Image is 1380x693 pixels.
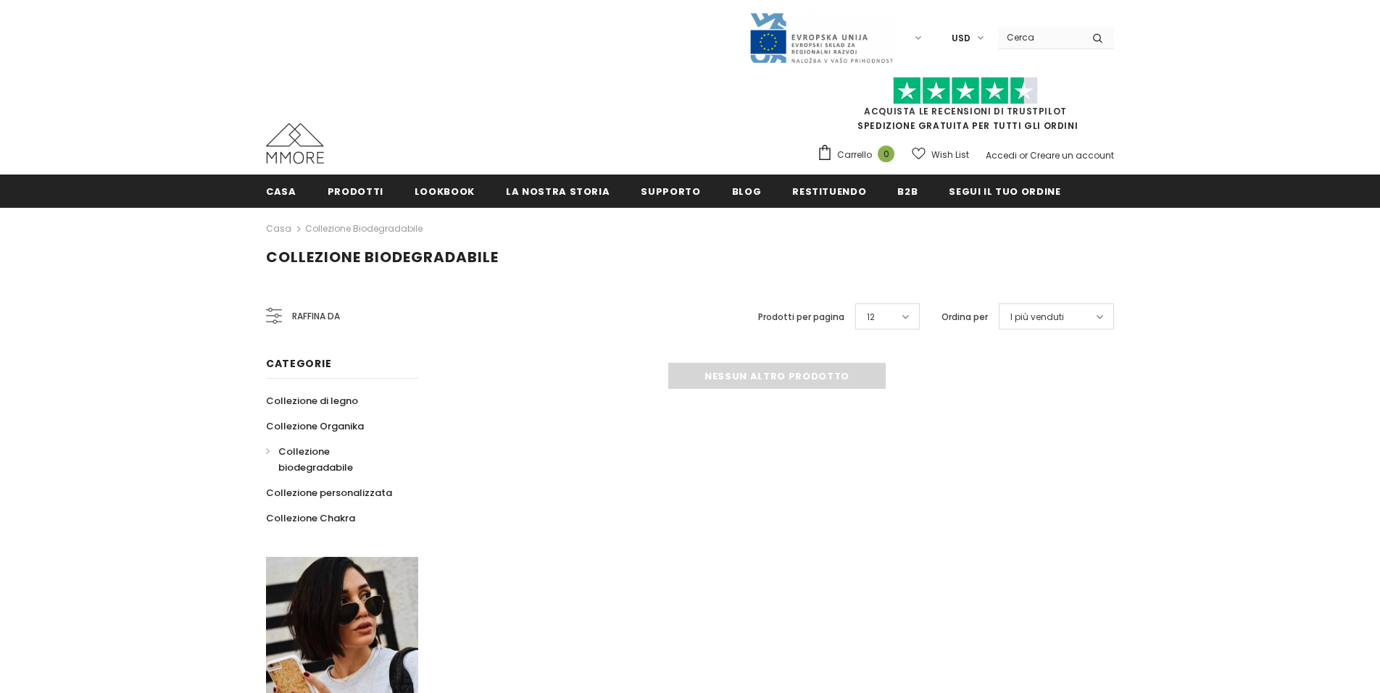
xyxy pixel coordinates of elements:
span: 0 [878,146,894,162]
span: SPEDIZIONE GRATUITA PER TUTTI GLI ORDINI [817,83,1114,132]
a: Restituendo [792,175,866,207]
span: Collezione Chakra [266,511,355,525]
a: Segui il tuo ordine [949,175,1060,207]
a: Collezione di legno [266,388,358,413]
a: Wish List [912,142,969,167]
img: Fidati di Pilot Stars [893,77,1038,105]
a: Javni Razpis [749,31,894,43]
a: La nostra storia [506,175,610,207]
span: USD [952,31,970,46]
a: Blog [732,175,762,207]
label: Ordina per [942,310,988,324]
span: Lookbook [415,185,475,198]
a: Prodotti [328,175,383,207]
span: or [1019,149,1028,161]
span: 12 [867,310,875,324]
a: Acquista le recensioni di TrustPilot [864,105,1067,117]
a: Casa [266,220,291,238]
span: Wish List [931,148,969,162]
span: Blog [732,185,762,198]
span: Restituendo [792,185,866,198]
a: B2B [897,175,918,207]
label: Prodotti per pagina [758,310,844,324]
a: Collezione personalizzata [266,480,392,505]
span: I più venduti [1010,310,1064,324]
span: Casa [266,185,296,198]
a: Creare un account [1030,149,1114,161]
span: Raffina da [292,308,340,324]
input: Search Site [998,27,1081,48]
a: Collezione Chakra [266,505,355,531]
span: La nostra storia [506,185,610,198]
a: Collezione biodegradabile [305,222,423,235]
span: Collezione Organika [266,419,364,433]
span: Carrello [837,148,872,162]
a: supporto [641,175,700,207]
span: supporto [641,185,700,198]
span: Collezione biodegradabile [278,445,353,474]
span: Segui il tuo ordine [949,185,1060,198]
span: Prodotti [328,185,383,198]
a: Collezione Organika [266,413,364,439]
img: Casi MMORE [266,123,324,164]
span: Collezione di legno [266,394,358,408]
a: Casa [266,175,296,207]
a: Lookbook [415,175,475,207]
a: Accedi [986,149,1017,161]
span: Collezione biodegradabile [266,247,499,267]
span: B2B [897,185,918,198]
span: Collezione personalizzata [266,486,392,500]
a: Carrello 0 [817,144,902,166]
a: Collezione biodegradabile [266,439,402,480]
span: Categorie [266,356,331,371]
img: Javni Razpis [749,12,894,64]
